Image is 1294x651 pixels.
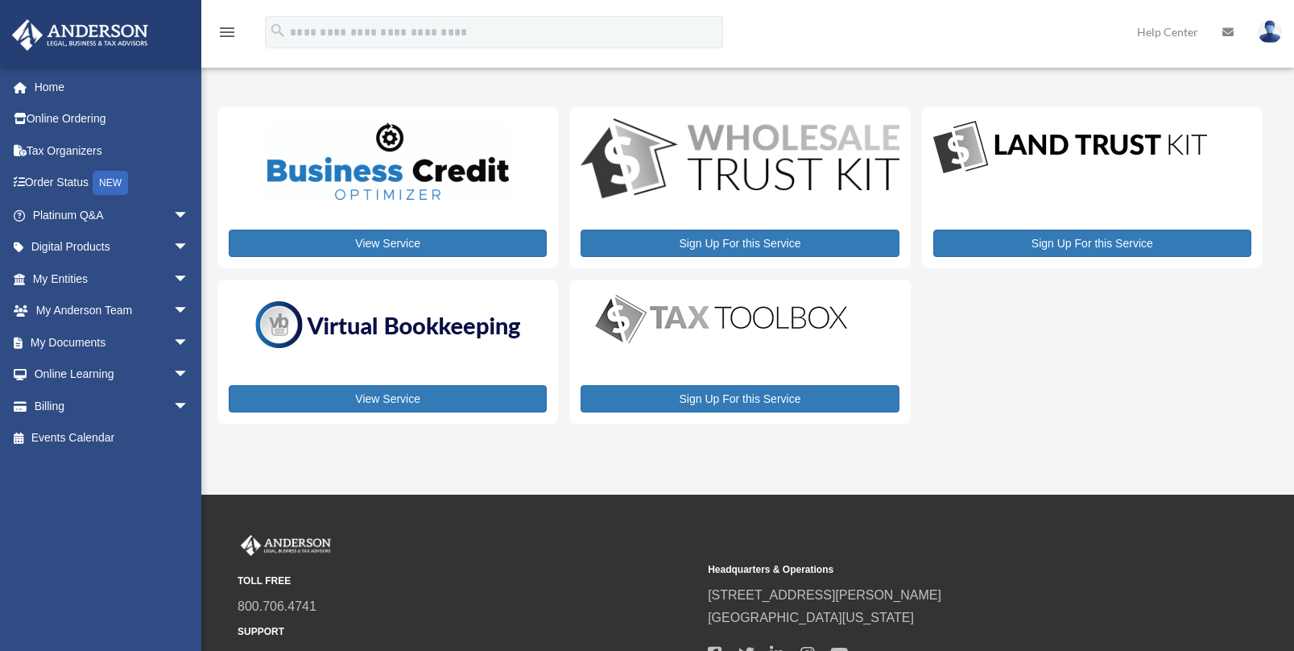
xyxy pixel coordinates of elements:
img: WS-Trust-Kit-lgo-1.jpg [581,118,899,202]
span: arrow_drop_down [173,295,205,328]
a: My Anderson Teamarrow_drop_down [11,295,213,327]
a: My Entitiesarrow_drop_down [11,263,213,295]
img: User Pic [1258,20,1282,44]
a: Sign Up For this Service [581,230,899,257]
span: arrow_drop_down [173,390,205,423]
a: Online Ordering [11,103,213,135]
a: 800.706.4741 [238,599,316,613]
a: [GEOGRAPHIC_DATA][US_STATE] [708,611,914,624]
div: NEW [93,171,128,195]
a: Online Learningarrow_drop_down [11,359,213,391]
a: Billingarrow_drop_down [11,390,213,422]
a: menu [217,28,237,42]
a: Order StatusNEW [11,167,213,200]
a: [STREET_ADDRESS][PERSON_NAME] [708,588,941,602]
a: View Service [229,385,547,413]
a: Sign Up For this Service [933,230,1251,257]
img: Anderson Advisors Platinum Portal [7,19,153,51]
span: arrow_drop_down [173,231,205,264]
a: Events Calendar [11,422,213,454]
a: Tax Organizers [11,135,213,167]
a: Platinum Q&Aarrow_drop_down [11,199,213,231]
i: search [269,22,287,39]
span: arrow_drop_down [173,199,205,232]
span: arrow_drop_down [173,263,205,296]
small: TOLL FREE [238,573,697,590]
img: LandTrust_lgo-1.jpg [933,118,1207,177]
span: arrow_drop_down [173,359,205,392]
img: taxtoolbox_new-1.webp [581,291,862,347]
span: arrow_drop_down [173,326,205,359]
a: Sign Up For this Service [581,385,899,413]
small: Headquarters & Operations [708,562,1167,578]
a: View Service [229,230,547,257]
img: Anderson Advisors Platinum Portal [238,535,334,556]
small: SUPPORT [238,624,697,641]
a: My Documentsarrow_drop_down [11,326,213,359]
a: Digital Productsarrow_drop_down [11,231,205,263]
a: Home [11,71,213,103]
i: menu [217,23,237,42]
